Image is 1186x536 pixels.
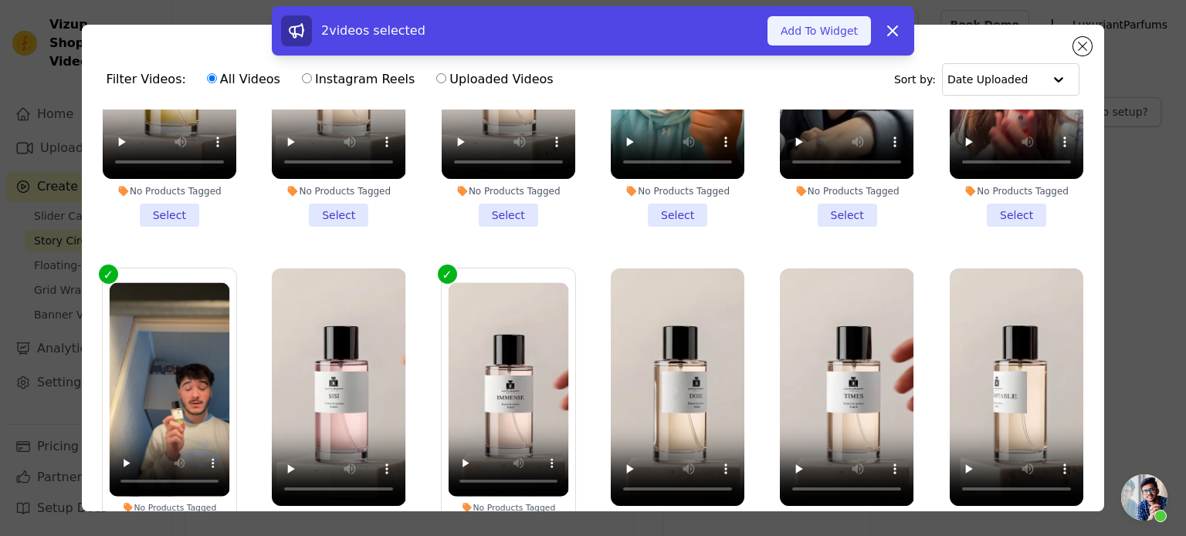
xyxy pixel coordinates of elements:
[1121,474,1167,521] div: Ouvrir le chat
[950,185,1083,197] div: No Products Tagged
[442,185,575,197] div: No Products Tagged
[109,502,229,513] div: No Products Tagged
[611,185,744,197] div: No Products Tagged
[768,16,871,46] button: Add To Widget
[321,23,425,38] span: 2 videos selected
[103,185,236,197] div: No Products Tagged
[107,62,562,97] div: Filter Videos:
[780,185,913,197] div: No Products Tagged
[894,63,1080,96] div: Sort by:
[435,69,554,89] label: Uploaded Videos
[206,69,281,89] label: All Videos
[272,185,405,197] div: No Products Tagged
[448,502,568,513] div: No Products Tagged
[301,69,415,89] label: Instagram Reels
